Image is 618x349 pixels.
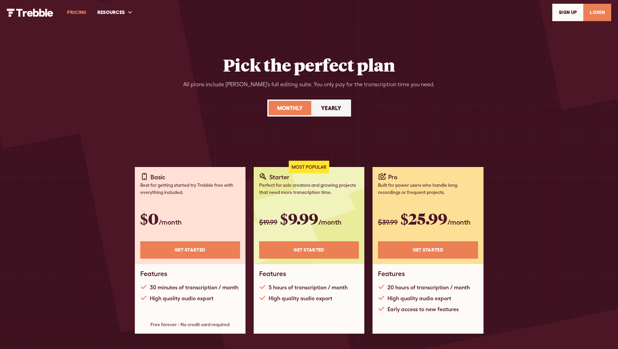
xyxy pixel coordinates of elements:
img: Trebble Logo - AI Podcast Editor [7,9,53,17]
h1: Features [378,270,405,278]
div: High quality audio export [150,294,213,302]
div: 5 hours of transcription / month [269,283,348,291]
a: SIGn UP [552,4,583,21]
span: $9.99 [280,208,318,229]
div: All plans include [PERSON_NAME]’s full editing suite. You only pay for the transcription time you... [183,80,435,89]
a: Get STARTED [378,241,478,259]
span: $39.99 [378,218,398,226]
div: Pro [388,172,397,182]
span: /month [318,218,342,226]
h1: Features [259,270,286,278]
h2: Pick the perfect plan [223,55,395,75]
div: High quality audio export [387,294,451,302]
div: 20 hours of transcription / month [387,283,470,291]
span: /month [159,218,182,226]
div: Free forever - No credit card required [140,321,240,328]
div: Monthly [277,104,303,112]
span: $19.99 [259,218,278,226]
span: $0 [140,208,159,229]
div: 30 minutes of transcription / month [150,283,238,291]
a: Monthly [269,101,311,115]
div: Built for power users who handle long recordings or frequent projects. [378,182,478,196]
span: /month [447,218,471,226]
div: Most Popular [289,161,329,173]
div: High quality audio export [269,294,332,302]
a: Yearly [313,101,350,115]
a: Get STARTED [140,241,240,259]
div: RESOURCES [97,9,125,16]
h1: Features [140,270,167,278]
div: Yearly [321,104,341,112]
a: Get STARTED [259,241,359,259]
div: Early access to new features [387,305,459,313]
span: $25.99 [400,208,447,229]
a: home [7,8,53,16]
div: Best for getting started try Trebble free with everything included. [140,182,240,196]
a: LOGIN [583,4,611,21]
div: Basic [150,172,165,182]
div: Perfect for solo creators and growing projects that need more transcription time. [259,182,359,196]
a: PRICING [62,1,92,24]
div: RESOURCES [92,1,139,24]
